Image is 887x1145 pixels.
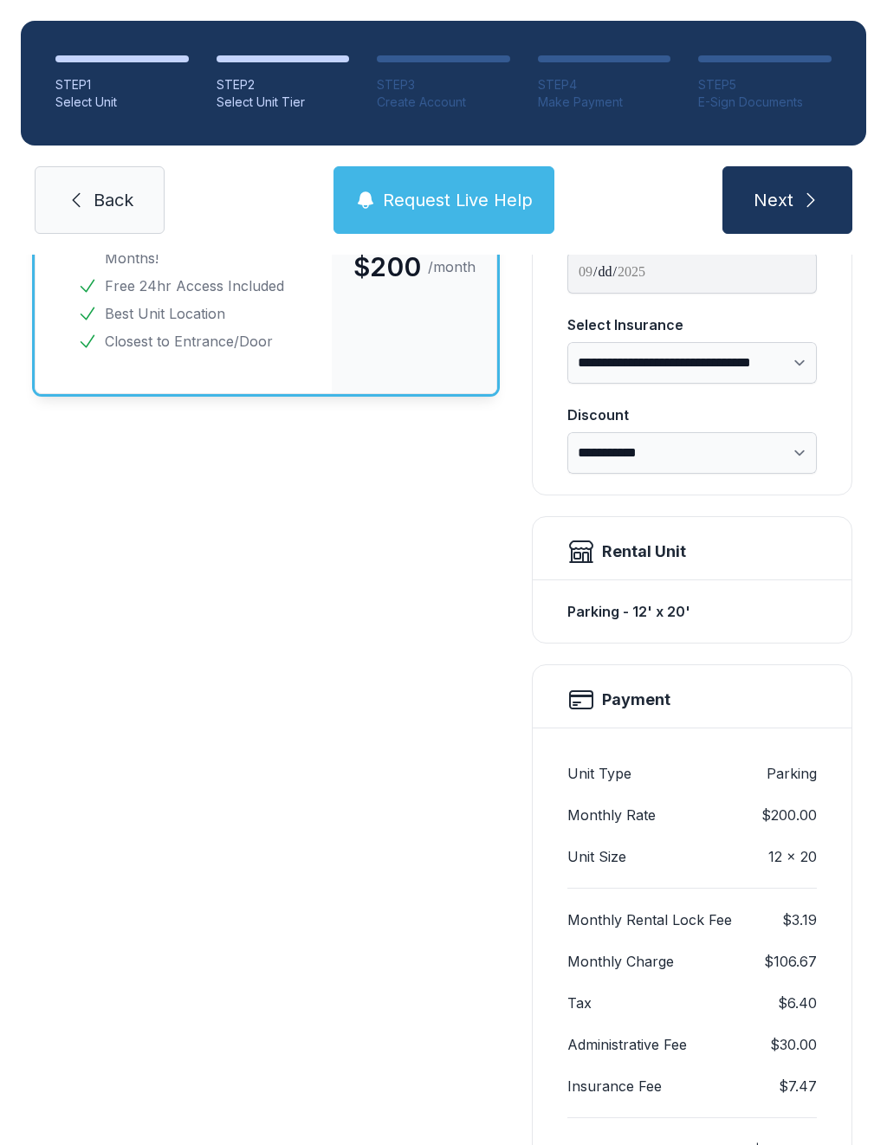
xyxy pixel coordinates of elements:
select: Discount [567,432,817,474]
dt: Monthly Rental Lock Fee [567,909,732,930]
dt: Unit Type [567,763,631,784]
span: Best Unit Location [105,303,225,324]
span: Back [94,188,133,212]
dt: Unit Size [567,846,626,867]
span: Free 24hr Access Included [105,275,284,296]
div: Select Unit Tier [217,94,350,111]
span: Request Live Help [383,188,533,212]
dd: $106.67 [764,951,817,972]
dd: $30.00 [770,1034,817,1055]
div: Select Unit [55,94,189,111]
div: E-Sign Documents [698,94,832,111]
div: STEP 4 [538,76,671,94]
span: Closest to Entrance/Door [105,331,273,352]
input: Move-in date [567,252,817,294]
dt: Insurance Fee [567,1076,662,1096]
div: Parking - 12' x 20' [567,594,817,629]
dd: Parking [767,763,817,784]
h2: Payment [602,688,670,712]
dd: 12 x 20 [768,846,817,867]
span: /month [428,256,476,277]
dd: $3.19 [782,909,817,930]
div: STEP 2 [217,76,350,94]
span: Next [754,188,793,212]
dt: Monthly Charge [567,951,674,972]
dt: Tax [567,993,592,1013]
dd: $200.00 [761,805,817,825]
span: $200 [353,251,421,282]
div: Discount [567,404,817,425]
div: Create Account [377,94,510,111]
dt: Administrative Fee [567,1034,687,1055]
select: Select Insurance [567,342,817,384]
dd: $7.47 [779,1076,817,1096]
dd: $6.40 [778,993,817,1013]
div: Rental Unit [602,540,686,564]
div: STEP 1 [55,76,189,94]
div: Make Payment [538,94,671,111]
div: STEP 3 [377,76,510,94]
div: STEP 5 [698,76,832,94]
dt: Monthly Rate [567,805,656,825]
div: Select Insurance [567,314,817,335]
